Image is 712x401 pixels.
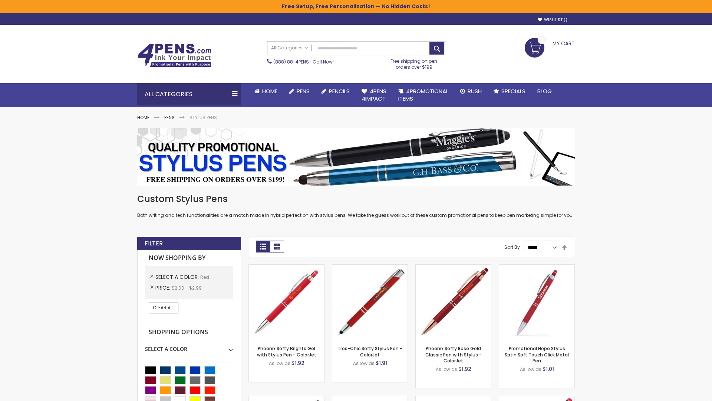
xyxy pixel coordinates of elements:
[329,87,350,95] span: Pencils
[256,241,270,252] strong: Grid
[505,345,569,363] a: Promotional Hope Stylus Satin Soft Touch Click Metal Pen
[316,83,356,100] a: Pencils
[501,87,525,95] span: Specials
[283,83,316,100] a: Pens
[269,360,290,366] span: As low as
[155,284,172,291] span: Price
[332,264,408,271] a: Tres-Chic Softy Stylus Pen - ColorJet-Red
[149,303,178,313] a: Clear All
[531,83,558,100] a: Blog
[145,325,233,340] strong: Shopping Options
[376,359,387,367] span: $1.91
[137,43,211,67] img: 4Pens Custom Pens and Promotional Products
[153,304,174,311] span: Clear All
[416,265,491,340] img: Phoenix Softy Rose Gold Classic Pen with Stylus - ColorJet-Red
[537,87,552,95] span: Blog
[172,285,202,291] span: $2.00 - $2.99
[392,83,454,107] a: 4PROMOTIONALITEMS
[332,265,408,340] img: Tres-Chic Softy Stylus Pen - ColorJet-Red
[137,114,149,121] a: Home
[416,264,491,271] a: Phoenix Softy Rose Gold Classic Pen with Stylus - ColorJet-Red
[504,244,520,250] label: Sort By
[458,365,471,373] span: $1.92
[425,345,482,363] a: Phoenix Softy Rose Gold Classic Pen with Stylus - ColorJet
[520,366,541,372] span: As low as
[454,83,488,100] a: Rush
[189,114,217,121] strong: Stylus Pens
[398,87,448,102] span: 4PROMOTIONAL ITEMS
[488,83,531,100] a: Specials
[248,83,283,100] a: Home
[383,55,445,70] div: Free shipping on pen orders over $199
[164,114,175,121] a: Pens
[145,340,233,353] div: Select A Color
[499,264,574,271] a: Promotional Hope Stylus Satin Soft Touch Click Metal Pen-Red
[543,365,554,373] span: $1.01
[262,87,277,95] span: Home
[200,274,209,280] span: Red
[267,42,312,54] a: All Categories
[362,87,386,102] span: 4Pens 4impact
[137,193,575,205] h1: Custom Stylus Pens
[249,265,324,340] img: Phoenix Softy Brights Gel with Stylus Pen - ColorJet-Red
[273,59,309,65] a: (888) 88-4PENS
[356,83,392,107] a: 4Pens4impact
[137,128,575,186] img: Stylus Pens
[145,250,233,266] strong: Now Shopping by
[271,45,308,51] span: All Categories
[249,264,324,271] a: Phoenix Softy Brights Gel with Stylus Pen - ColorJet-Red
[436,366,457,372] span: As low as
[155,273,200,281] span: Select A Color
[297,87,310,95] span: Pens
[291,359,304,367] span: $1.92
[499,265,574,340] img: Promotional Hope Stylus Satin Soft Touch Click Metal Pen-Red
[353,360,375,366] span: As low as
[337,345,402,358] a: Tres-Chic Softy Stylus Pen - ColorJet
[257,345,316,358] a: Phoenix Softy Brights Gel with Stylus Pen - ColorJet
[137,193,575,219] div: Both writing and tech functionalities are a match made in hybrid perfection with stylus pens. We ...
[538,17,567,23] a: Wishlist
[137,83,241,105] div: All Categories
[273,59,334,65] span: - Call Now!
[145,239,163,248] strong: Filter
[468,87,482,95] span: Rush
